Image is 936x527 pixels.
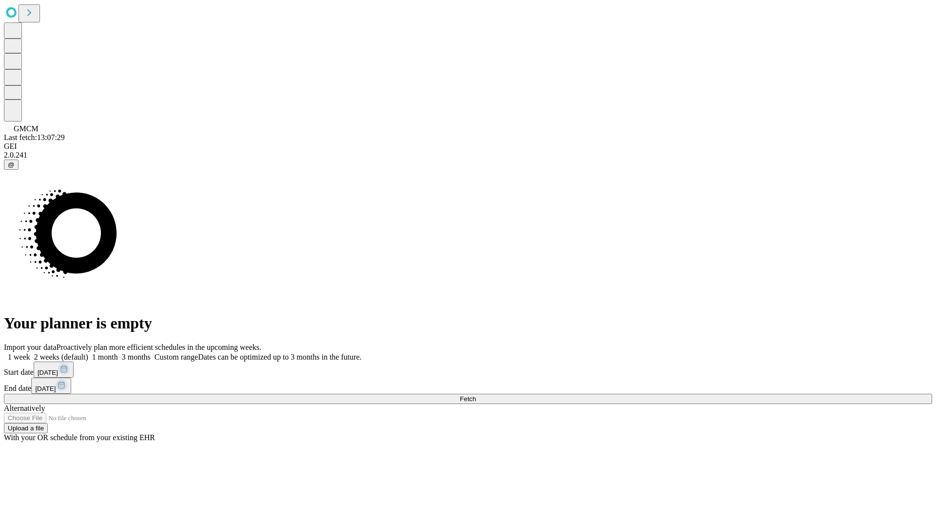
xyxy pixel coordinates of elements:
[35,385,56,392] span: [DATE]
[57,343,261,351] span: Proactively plan more efficient schedules in the upcoming weeks.
[4,394,932,404] button: Fetch
[4,423,48,433] button: Upload a file
[34,353,88,361] span: 2 weeks (default)
[8,353,30,361] span: 1 week
[4,404,45,412] span: Alternatively
[92,353,118,361] span: 1 month
[8,161,15,168] span: @
[4,378,932,394] div: End date
[4,142,932,151] div: GEI
[460,395,476,403] span: Fetch
[4,160,19,170] button: @
[198,353,361,361] span: Dates can be optimized up to 3 months in the future.
[4,343,57,351] span: Import your data
[4,151,932,160] div: 2.0.241
[155,353,198,361] span: Custom range
[34,362,74,378] button: [DATE]
[4,433,155,442] span: With your OR schedule from your existing EHR
[122,353,151,361] span: 3 months
[31,378,71,394] button: [DATE]
[4,133,65,142] span: Last fetch: 13:07:29
[4,362,932,378] div: Start date
[14,124,39,133] span: GMCM
[4,314,932,332] h1: Your planner is empty
[38,369,58,376] span: [DATE]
